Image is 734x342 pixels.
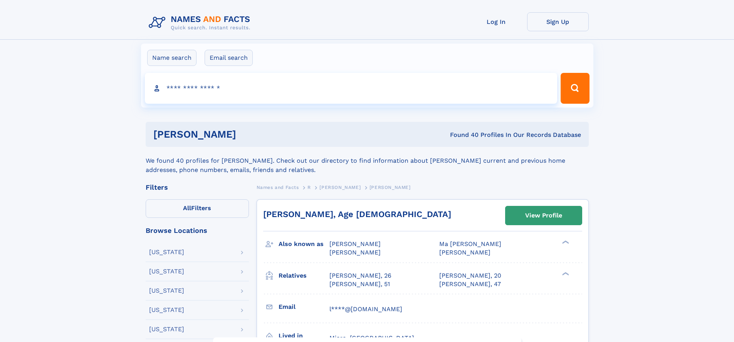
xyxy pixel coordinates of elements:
[279,300,329,313] h3: Email
[307,185,311,190] span: R
[149,288,184,294] div: [US_STATE]
[465,12,527,31] a: Log In
[329,240,381,248] span: [PERSON_NAME]
[329,280,390,288] a: [PERSON_NAME], 51
[439,280,501,288] a: [PERSON_NAME], 47
[439,249,490,256] span: [PERSON_NAME]
[343,131,581,139] div: Found 40 Profiles In Our Records Database
[149,326,184,332] div: [US_STATE]
[560,240,569,245] div: ❯
[183,204,191,212] span: All
[146,147,589,175] div: We found 40 profiles for [PERSON_NAME]. Check out our directory to find information about [PERSON...
[146,199,249,218] label: Filters
[205,50,253,66] label: Email search
[329,271,391,280] a: [PERSON_NAME], 26
[370,185,411,190] span: [PERSON_NAME]
[561,73,589,104] button: Search Button
[257,182,299,192] a: Names and Facts
[560,271,569,276] div: ❯
[525,207,562,224] div: View Profile
[439,271,501,280] a: [PERSON_NAME], 20
[527,12,589,31] a: Sign Up
[279,269,329,282] h3: Relatives
[147,50,197,66] label: Name search
[307,182,311,192] a: R
[439,240,501,248] span: Ma [PERSON_NAME]
[319,182,361,192] a: [PERSON_NAME]
[149,268,184,275] div: [US_STATE]
[153,130,343,139] h1: [PERSON_NAME]
[149,307,184,313] div: [US_STATE]
[146,227,249,234] div: Browse Locations
[149,249,184,255] div: [US_STATE]
[329,334,414,342] span: Micro, [GEOGRAPHIC_DATA]
[329,249,381,256] span: [PERSON_NAME]
[146,184,249,191] div: Filters
[263,209,451,219] a: [PERSON_NAME], Age [DEMOGRAPHIC_DATA]
[319,185,361,190] span: [PERSON_NAME]
[279,238,329,251] h3: Also known as
[146,12,257,33] img: Logo Names and Facts
[506,206,582,225] a: View Profile
[145,73,558,104] input: search input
